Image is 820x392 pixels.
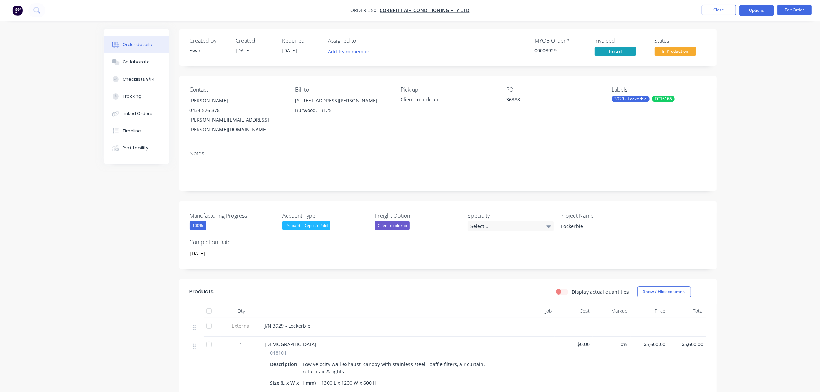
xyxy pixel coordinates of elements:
[652,96,675,102] div: EC15165
[351,7,380,14] span: Order #50 -
[123,59,150,65] div: Collaborate
[104,140,169,157] button: Profitability
[655,38,706,44] div: Status
[319,378,380,388] div: 1300 L x 1200 W x 600 H
[123,42,152,48] div: Order details
[270,359,300,369] div: Description
[739,5,774,16] button: Options
[595,47,636,55] span: Partial
[558,341,590,348] span: $0.00
[295,105,390,115] div: Burwood, , 3125
[655,47,696,55] span: In Production
[123,76,155,82] div: Checklists 9/14
[671,341,704,348] span: $5,600.00
[282,221,330,230] div: Prepaid - Deposit Paid
[104,53,169,71] button: Collaborate
[190,221,206,230] div: 100%
[104,36,169,53] button: Order details
[375,221,410,230] div: Client to pickup
[104,122,169,140] button: Timeline
[637,286,691,297] button: Show / Hide columns
[328,47,375,56] button: Add team member
[375,212,461,220] label: Freight Option
[12,5,23,16] img: Factory
[190,105,284,115] div: 0434 526 878
[190,212,276,220] label: Manufacturing Progress
[123,145,148,151] div: Profitability
[190,96,284,134] div: [PERSON_NAME]0434 526 878[PERSON_NAME][EMAIL_ADDRESS][PERSON_NAME][DOMAIN_NAME]
[236,38,274,44] div: Created
[282,38,320,44] div: Required
[190,115,284,134] div: [PERSON_NAME][EMAIL_ADDRESS][PERSON_NAME][DOMAIN_NAME]
[224,322,259,329] span: External
[190,86,284,93] div: Contact
[593,304,631,318] div: Markup
[401,86,495,93] div: Pick up
[612,86,706,93] div: Labels
[295,96,390,105] div: [STREET_ADDRESS][PERSON_NAME]
[270,349,287,357] span: 048101
[190,96,284,105] div: [PERSON_NAME]
[506,86,601,93] div: PO
[503,304,555,318] div: Job
[668,304,706,318] div: Total
[221,304,262,318] div: Qty
[190,288,214,296] div: Products
[560,212,646,220] label: Project Name
[324,47,375,56] button: Add team member
[612,96,650,102] div: 3929 - Lockerbie
[468,221,554,231] div: Select...
[190,238,276,246] label: Completion Date
[595,341,628,348] span: 0%
[190,150,706,157] div: Notes
[265,322,311,329] span: J/N 3929 - Lockerbie
[104,105,169,122] button: Linked Orders
[595,38,646,44] div: Invoiced
[556,221,642,231] div: Lockerbie
[777,5,812,15] button: Edit Order
[506,96,592,105] div: 36388
[104,71,169,88] button: Checklists 9/14
[401,96,495,103] div: Client to pick-up
[633,341,666,348] span: $5,600.00
[631,304,668,318] div: Price
[702,5,736,15] button: Close
[295,86,390,93] div: Bill to
[555,304,593,318] div: Cost
[185,248,271,258] input: Enter date
[236,47,251,54] span: [DATE]
[535,47,587,54] div: 00003929
[270,378,319,388] div: Size (L x W x H mm)
[265,341,317,348] span: [DEMOGRAPHIC_DATA]
[123,128,141,134] div: Timeline
[328,38,397,44] div: Assigned to
[240,341,243,348] span: 1
[535,38,587,44] div: MYOB Order #
[282,47,297,54] span: [DATE]
[190,47,228,54] div: Ewan
[380,7,470,14] a: Corbritt Air-Conditioning Pty Ltd
[572,288,629,296] label: Display actual quantities
[123,93,142,100] div: Tracking
[655,47,696,57] button: In Production
[123,111,152,117] div: Linked Orders
[468,212,554,220] label: Specialty
[282,212,369,220] label: Account Type
[104,88,169,105] button: Tracking
[295,96,390,118] div: [STREET_ADDRESS][PERSON_NAME]Burwood, , 3125
[300,359,495,376] div: Low velocity wall exhaust canopy with stainless steel baffle filters, air curtain, return air & l...
[190,38,228,44] div: Created by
